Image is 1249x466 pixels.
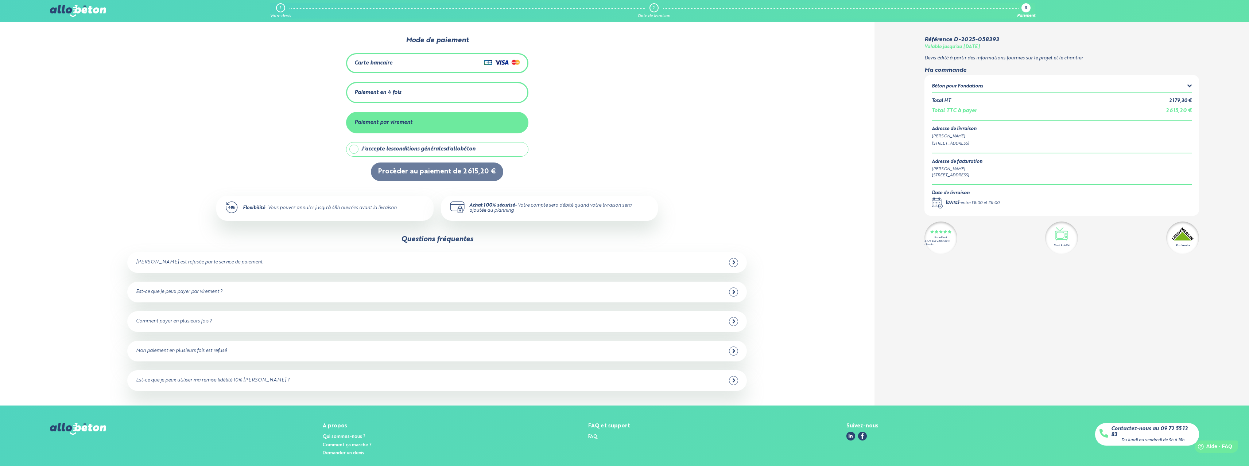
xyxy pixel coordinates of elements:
[638,14,670,19] div: Date de livraison
[279,6,281,11] div: 1
[1184,438,1241,458] iframe: Help widget launcher
[469,203,515,208] strong: Achat 100% sécurisé
[932,108,977,114] div: Total TTC à payer
[243,205,397,211] div: - Vous pouvez annuler jusqu'à 48h ouvrées avant la livraison
[401,235,473,243] div: Questions fréquentes
[1166,108,1192,113] span: 2 615,20 €
[270,14,291,19] div: Votre devis
[469,203,649,214] div: - Votre compte sera débité quand votre livraison sera ajoutée au planning
[136,289,222,295] div: Est-ce que je peux payer par virement ?
[136,348,227,354] div: Mon paiement en plusieurs fois est refusé
[588,423,630,429] div: FAQ et support
[946,200,1000,206] div: -
[588,434,597,439] a: FAQ
[932,159,982,165] div: Adresse de facturation
[50,423,106,435] img: allobéton
[652,6,655,11] div: 2
[1176,243,1190,248] div: Partenaire
[50,5,106,17] img: allobéton
[932,133,1192,140] div: [PERSON_NAME]
[136,319,212,324] div: Comment payer en plusieurs fois ?
[1121,438,1184,443] div: Du lundi au vendredi de 9h à 18h
[932,141,1192,147] div: [STREET_ADDRESS]
[323,443,372,447] a: Comment ça marche ?
[924,44,980,50] div: Valable jusqu'au [DATE]
[932,82,1192,91] summary: Béton pour Fondations
[323,423,372,429] div: A propos
[371,162,503,181] button: Procèder au paiement de 2 615,20 €
[932,166,982,172] div: [PERSON_NAME]
[136,260,263,265] div: [PERSON_NAME] est refusée par le service de paiement.
[1054,243,1069,248] div: Vu à la télé
[932,98,951,104] div: Total HT
[270,3,291,19] a: 1 Votre devis
[136,378,290,383] div: Est-ce que je peux utiliser ma remise fidélité 10% [PERSON_NAME] ?
[638,3,670,19] a: 2 Date de livraison
[932,84,983,89] div: Béton pour Fondations
[924,36,999,43] div: Référence D-2025-058393
[961,200,1000,206] div: entre 13h00 et 15h00
[205,36,670,44] div: Mode de paiement
[484,58,520,67] img: Cartes de crédit
[354,90,401,96] div: Paiement en 4 fois
[354,60,392,66] div: Carte bancaire
[1169,98,1192,104] div: 2 179,30 €
[924,240,957,246] div: 4.7/5 sur 2300 avis clients
[1111,426,1195,438] a: Contactez-nous au 09 72 55 12 83
[361,146,476,152] div: J'accepte les d'allobéton
[946,200,959,206] div: [DATE]
[932,191,1000,196] div: Date de livraison
[323,451,364,455] a: Demander un devis
[354,120,412,126] div: Paiement par virement
[934,236,947,239] div: Excellent
[393,146,446,152] a: conditions générales
[932,172,982,179] div: [STREET_ADDRESS]
[1017,14,1035,19] div: Paiement
[846,423,878,429] div: Suivez-nous
[323,434,365,439] a: Qui sommes-nous ?
[924,56,1199,61] p: Devis édité à partir des informations fournies sur le projet et le chantier
[924,67,1199,74] div: Ma commande
[243,205,265,210] strong: Flexibilité
[932,126,1192,132] div: Adresse de livraison
[1025,6,1027,11] div: 3
[1017,3,1035,19] a: 3 Paiement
